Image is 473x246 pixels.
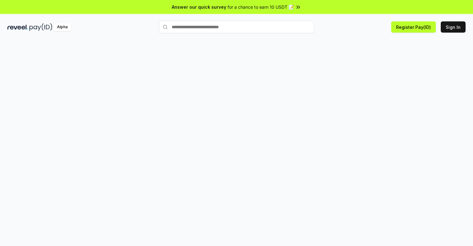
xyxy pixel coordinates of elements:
[391,21,436,33] button: Register Pay(ID)
[172,4,226,10] span: Answer our quick survey
[228,4,294,10] span: for a chance to earn 10 USDT 📝
[7,23,28,31] img: reveel_dark
[54,23,71,31] div: Alpha
[29,23,52,31] img: pay_id
[441,21,466,33] button: Sign In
